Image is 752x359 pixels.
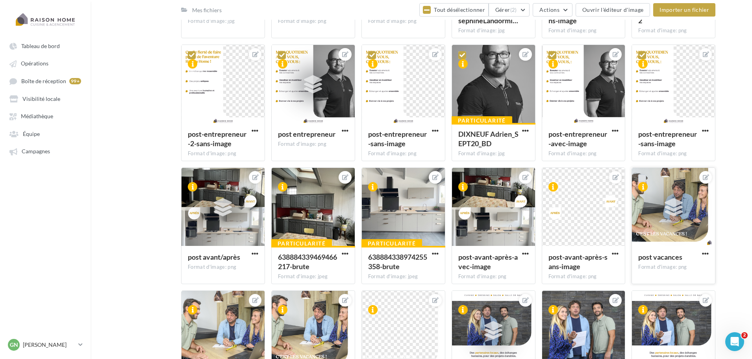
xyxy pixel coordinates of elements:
div: Format d'image: png [548,150,619,157]
span: post-entrepreneur-2-sans-image [188,130,246,148]
a: Opérations [5,56,86,70]
span: post-entrepreneur-avec-image [548,130,607,148]
button: Ouvrir l'éditeur d'image [576,3,650,17]
div: Format d'image: png [368,150,439,157]
div: Format d'image: png [638,27,709,34]
span: Visibilité locale [22,95,60,102]
span: post avant/après [188,253,240,261]
div: 99+ [69,78,81,84]
div: Format d'image: jpg [188,18,258,25]
a: Équipe [5,126,86,141]
span: post-entrepreneur-sans-image [368,130,427,148]
span: Tableau de bord [21,43,60,49]
span: post vacances [638,253,682,261]
div: Particularité [361,239,422,248]
div: Format d'image: jpg [458,150,529,157]
span: Actions [539,6,559,13]
span: DIXNEUF Adrien_SEPT20_BD [458,130,519,148]
span: Gn [10,341,18,349]
span: Campagnes [22,148,50,155]
span: 638884338974255358-brute [368,253,427,271]
span: post-avant-après-sans-image [548,253,608,271]
div: Format d'image: png [188,264,258,271]
div: Mes fichiers [192,6,222,14]
span: post-avant-après-avec-image [458,253,518,271]
span: post-entrepreneur-sans-image [638,130,697,148]
div: Format d'image: jpeg [368,273,439,280]
div: Particularité [271,239,332,248]
button: Actions [533,3,572,17]
div: Format d'image: png [638,264,709,271]
a: Médiathèque [5,109,86,123]
a: Visibilité locale [5,91,86,106]
div: Format d'image: png [638,150,709,157]
span: 2 [741,332,748,339]
div: Format d'image: png [278,141,348,148]
button: Importer un fichier [653,3,715,17]
a: Boîte de réception 99+ [5,74,86,88]
span: Boîte de réception [21,78,66,84]
div: Format d'image: png [548,273,619,280]
span: Opérations [21,60,48,67]
div: Format d'image: jpg [458,27,529,34]
div: Format d'image: png [548,27,619,34]
span: 638884339469466217-brute [278,253,337,271]
a: Gn [PERSON_NAME] [6,337,84,352]
div: Format d'image: png [368,18,439,25]
span: post entrepreneur [278,130,335,138]
div: Format d'image: png [278,18,348,25]
div: Format d'image: jpeg [278,273,348,280]
span: (2) [510,7,517,13]
div: Format d'image: png [458,273,529,280]
iframe: Intercom live chat [725,332,744,351]
a: Tableau de bord [5,39,86,53]
span: Médiathèque [21,113,53,120]
a: Campagnes [5,144,86,158]
span: Importer un fichier [659,6,709,13]
button: Gérer(2) [489,3,530,17]
p: [PERSON_NAME] [23,341,75,349]
span: Équipe [23,130,40,137]
button: Tout désélectionner [419,3,489,17]
div: Format d'image: png [188,150,258,157]
div: Particularité [452,116,512,125]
